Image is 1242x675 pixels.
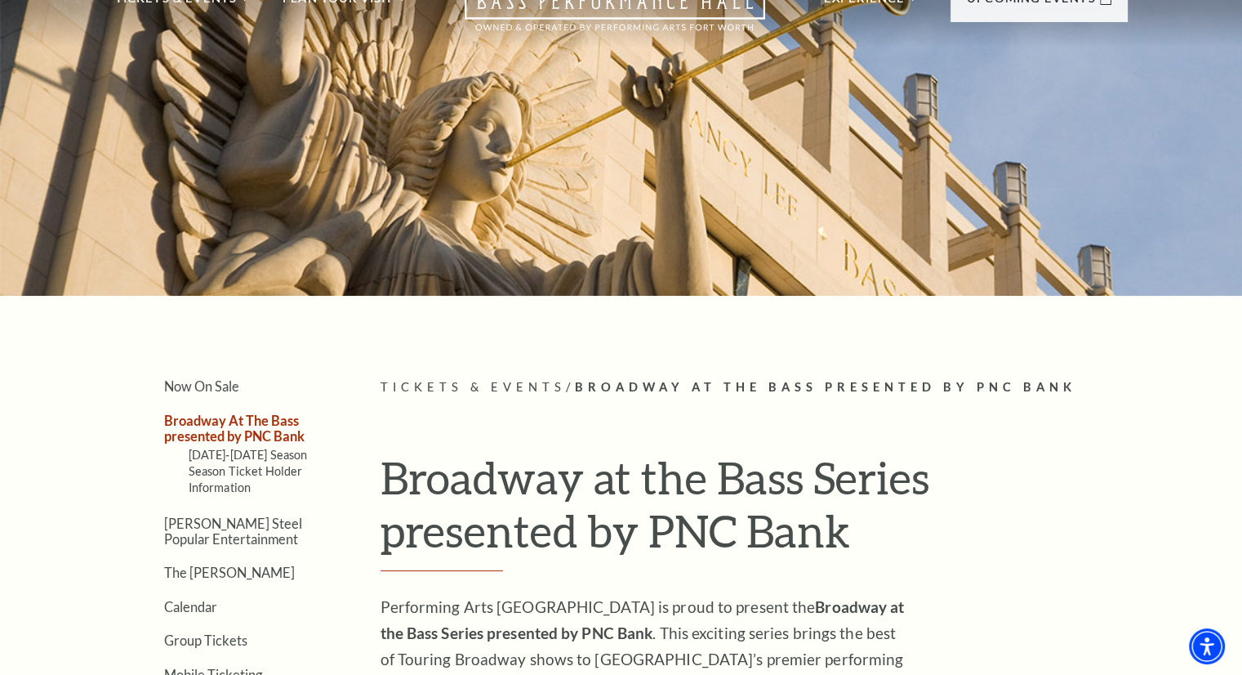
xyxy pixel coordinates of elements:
[381,378,1128,398] p: /
[1189,628,1225,664] div: Accessibility Menu
[164,378,239,394] a: Now On Sale
[574,380,1075,394] span: Broadway At The Bass presented by PNC Bank
[381,380,566,394] span: Tickets & Events
[164,599,217,615] a: Calendar
[164,565,295,580] a: The [PERSON_NAME]
[189,448,308,462] a: [DATE]-[DATE] Season
[164,413,305,444] a: Broadway At The Bass presented by PNC Bank
[381,597,905,642] strong: Broadway at the Bass Series presented by PNC Bank
[189,464,303,494] a: Season Ticket Holder Information
[164,516,302,547] a: [PERSON_NAME] Steel Popular Entertainment
[164,633,247,648] a: Group Tickets
[381,451,1128,571] h1: Broadway at the Bass Series presented by PNC Bank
